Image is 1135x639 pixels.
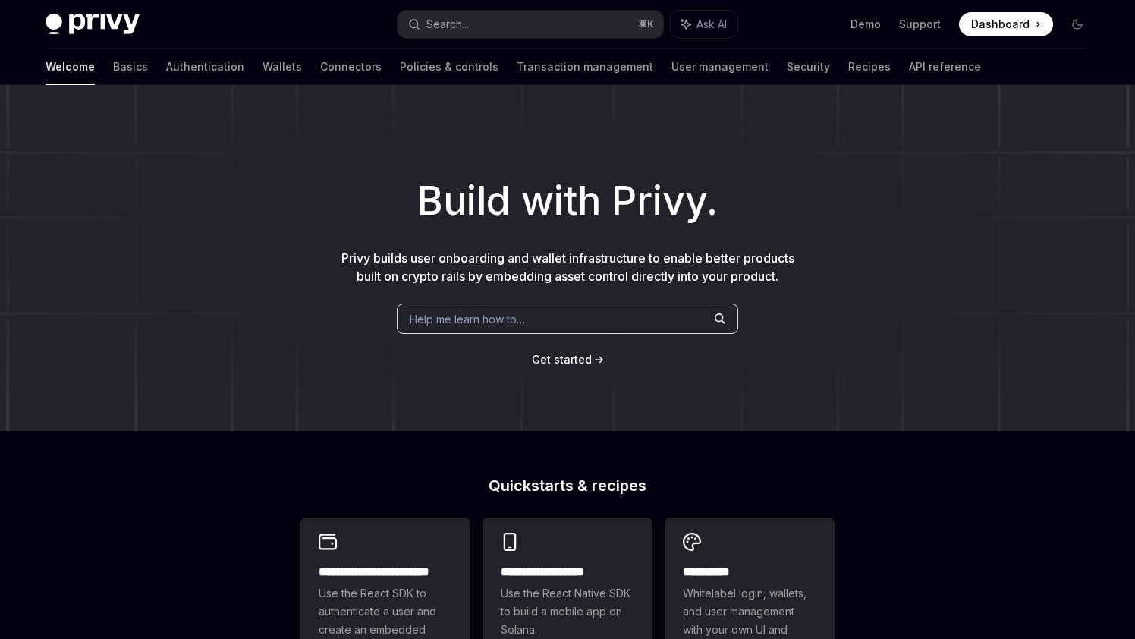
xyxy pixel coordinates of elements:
a: Support [899,17,941,32]
a: Transaction management [517,49,653,85]
button: Ask AI [671,11,737,38]
a: Security [787,49,830,85]
span: Privy builds user onboarding and wallet infrastructure to enable better products built on crypto ... [341,250,794,284]
a: Demo [850,17,881,32]
a: Wallets [263,49,302,85]
span: Dashboard [971,17,1030,32]
span: Use the React Native SDK to build a mobile app on Solana. [501,584,634,639]
img: dark logo [46,14,140,35]
a: Policies & controls [400,49,498,85]
a: Get started [532,352,592,367]
a: Basics [113,49,148,85]
div: Search... [426,15,469,33]
h1: Build with Privy. [24,172,1111,231]
span: Get started [532,353,592,366]
button: Toggle dark mode [1065,12,1089,36]
a: Welcome [46,49,95,85]
a: User management [671,49,769,85]
a: Recipes [848,49,891,85]
a: Connectors [320,49,382,85]
span: ⌘ K [638,18,654,30]
a: Dashboard [959,12,1053,36]
button: Search...⌘K [398,11,663,38]
a: Authentication [166,49,244,85]
span: Ask AI [696,17,727,32]
span: Help me learn how to… [410,311,525,327]
a: API reference [909,49,981,85]
h2: Quickstarts & recipes [300,478,835,493]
